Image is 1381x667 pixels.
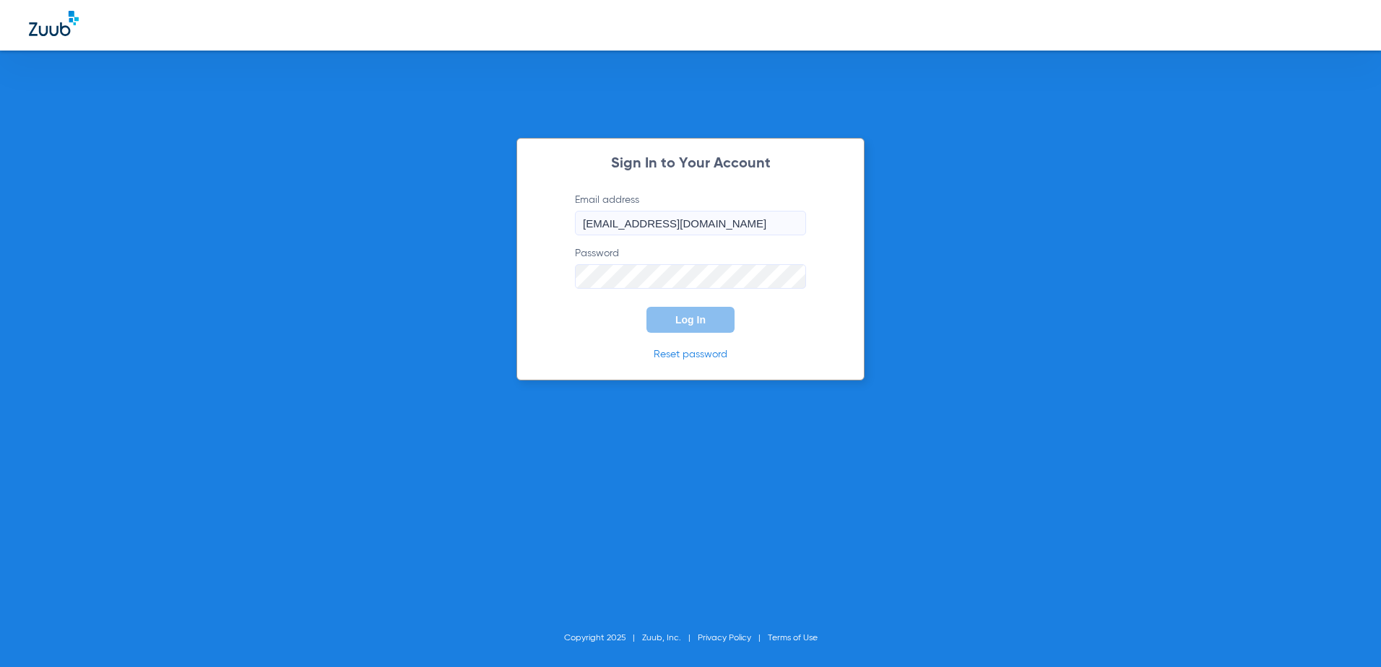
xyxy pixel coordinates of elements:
[575,264,806,289] input: Password
[553,157,828,171] h2: Sign In to Your Account
[654,349,727,359] a: Reset password
[698,634,751,642] a: Privacy Policy
[642,631,698,645] li: Zuub, Inc.
[575,193,806,235] label: Email address
[575,246,806,289] label: Password
[575,211,806,235] input: Email address
[564,631,642,645] li: Copyright 2025
[675,314,706,326] span: Log In
[29,11,79,36] img: Zuub Logo
[1309,598,1381,667] iframe: Chat Widget
[646,307,735,333] button: Log In
[768,634,818,642] a: Terms of Use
